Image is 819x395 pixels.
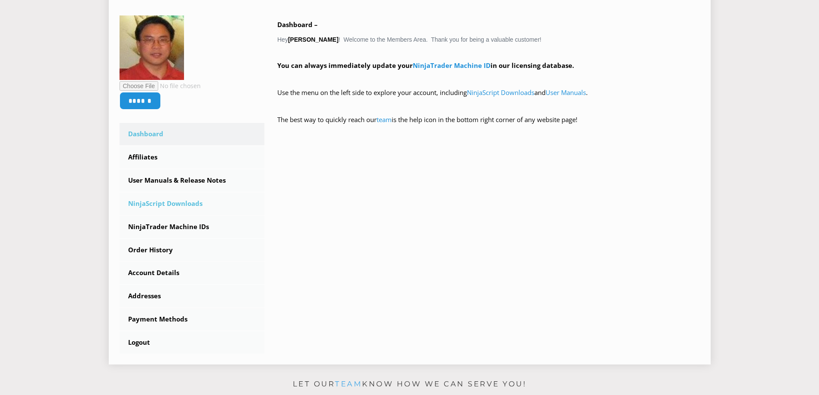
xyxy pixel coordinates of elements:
[109,377,711,391] p: Let our know how we can serve you!
[120,239,265,261] a: Order History
[377,115,392,124] a: team
[277,61,574,70] strong: You can always immediately update your in our licensing database.
[120,15,184,80] img: cebd87f28fbf1a4479525a40c94b39711ad5f6a2dc239e19c29f15d3a7155483
[120,331,265,354] a: Logout
[413,61,491,70] a: NinjaTrader Machine ID
[335,380,362,388] a: team
[120,285,265,307] a: Addresses
[546,88,586,97] a: User Manuals
[120,216,265,238] a: NinjaTrader Machine IDs
[467,88,534,97] a: NinjaScript Downloads
[277,114,700,138] p: The best way to quickly reach our is the help icon in the bottom right corner of any website page!
[277,19,700,138] div: Hey ! Welcome to the Members Area. Thank you for being a valuable customer!
[120,146,265,168] a: Affiliates
[277,20,318,29] b: Dashboard –
[120,262,265,284] a: Account Details
[120,308,265,331] a: Payment Methods
[120,169,265,192] a: User Manuals & Release Notes
[288,36,338,43] strong: [PERSON_NAME]
[120,123,265,353] nav: Account pages
[277,87,700,111] p: Use the menu on the left side to explore your account, including and .
[120,123,265,145] a: Dashboard
[120,193,265,215] a: NinjaScript Downloads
